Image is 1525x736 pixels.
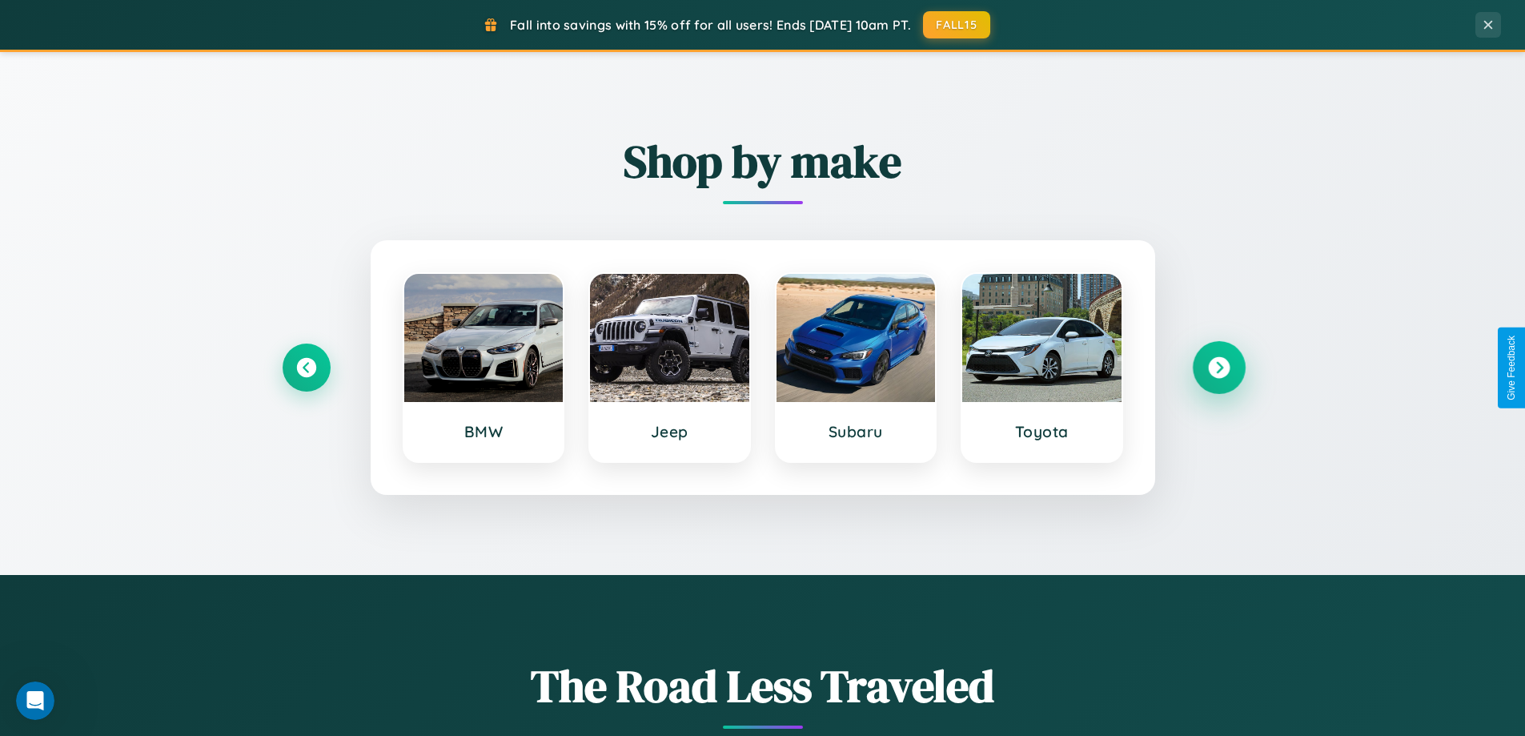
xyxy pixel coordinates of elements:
[923,11,990,38] button: FALL15
[1506,336,1517,400] div: Give Feedback
[283,655,1243,717] h1: The Road Less Traveled
[510,17,911,33] span: Fall into savings with 15% off for all users! Ends [DATE] 10am PT.
[420,422,548,441] h3: BMW
[283,131,1243,192] h2: Shop by make
[793,422,920,441] h3: Subaru
[606,422,733,441] h3: Jeep
[978,422,1106,441] h3: Toyota
[16,682,54,720] iframe: Intercom live chat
